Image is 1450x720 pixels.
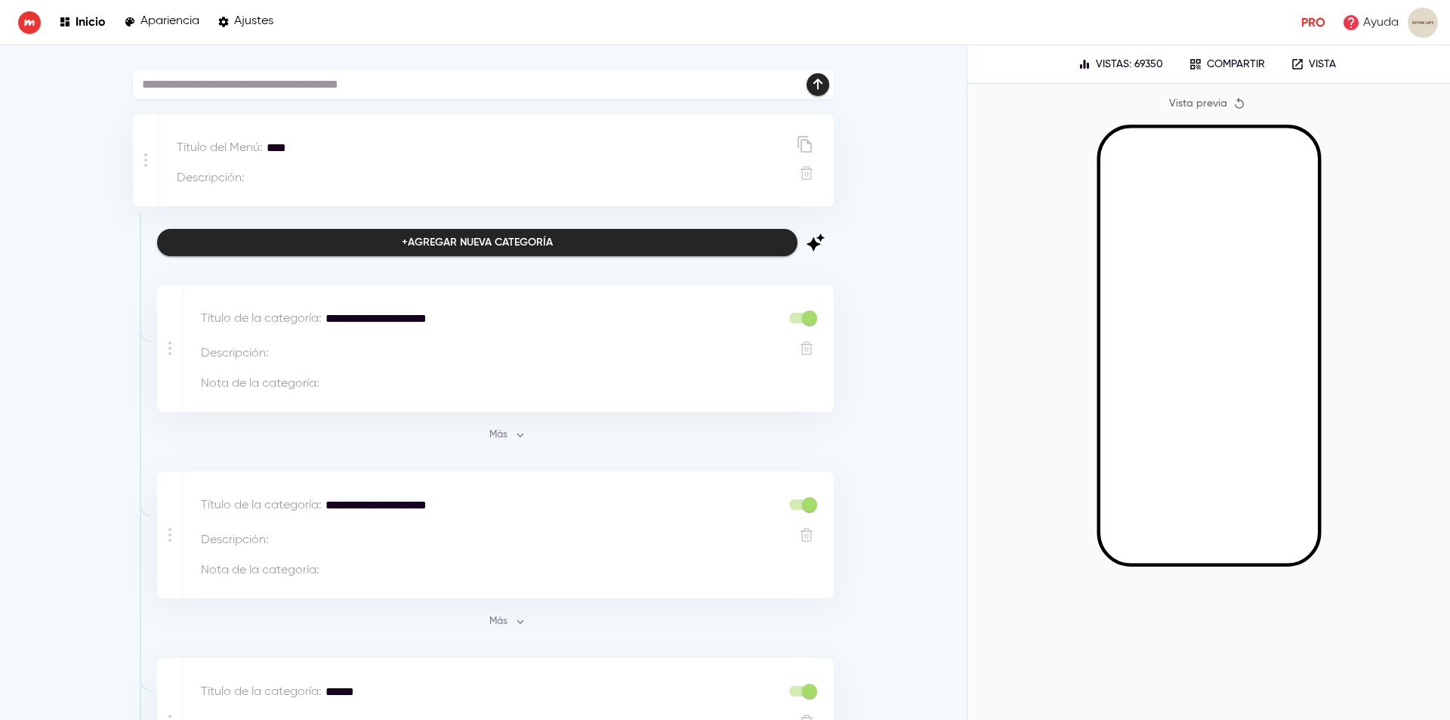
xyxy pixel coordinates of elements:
[59,12,106,32] a: Inicio
[1280,53,1347,76] a: Vista
[1337,9,1403,36] a: Ayuda
[1309,59,1336,70] font: Vista
[319,686,322,698] font: :
[489,430,507,440] font: Más
[1096,59,1163,70] font: Vistas: 69350
[260,142,263,154] font: :
[1363,17,1399,29] font: Ayuda
[489,616,507,626] font: Más
[201,313,319,325] font: Título de la categoría
[124,12,199,32] a: Apariencia
[797,525,816,545] button: Eliminar
[797,163,816,183] button: Eliminar
[201,348,266,360] font: Descripción
[1301,15,1325,29] font: Pro
[140,15,199,27] font: Apariencia
[316,378,319,390] font: :
[1178,53,1276,76] button: Compartir
[1408,8,1438,38] img: images%2FuXlMY36rymN6iFix56HD0M3u1H62%2Fuser.png
[242,172,245,184] font: :
[201,499,319,511] font: Título de la categoría
[1100,128,1318,564] iframe: Vista previa móvil
[266,534,269,546] font: :
[402,237,408,248] font: +
[76,14,106,29] font: Inicio
[177,142,260,154] font: Título del Menú
[201,534,266,546] font: Descripción
[319,313,322,325] font: :
[797,338,816,358] button: Eliminar
[201,686,319,698] font: Título de la categoría
[177,172,242,184] font: Descripción
[1169,98,1227,109] font: Vista previa
[234,15,273,27] font: Ajustes
[201,378,316,390] font: Nota de la categoría
[408,237,553,248] font: Agregar nueva categoría
[483,424,532,447] button: Más
[266,348,269,360] font: :
[1072,53,1169,76] button: Vistas: 69350
[483,610,532,634] button: Más
[157,229,797,257] button: +Agregar nueva categoría
[316,564,319,576] font: :
[217,12,273,32] a: Ajustes
[201,564,316,576] font: Nota de la categoría
[1207,59,1265,70] font: Compartir
[319,499,322,511] font: :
